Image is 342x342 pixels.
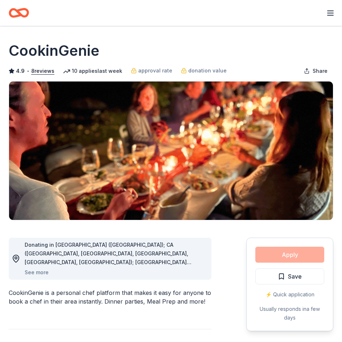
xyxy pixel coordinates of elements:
[9,82,333,220] img: Image for CookinGenie
[138,66,172,75] span: approval rate
[288,272,302,281] span: Save
[188,66,227,75] span: donation value
[9,4,29,21] a: Home
[16,67,25,75] span: 4.9
[181,66,227,75] a: donation value
[255,290,324,299] div: ⚡️ Quick application
[9,288,211,306] div: CookinGenie is a personal chef platform that makes it easy for anyone to book a chef in their are...
[298,64,333,78] button: Share
[313,67,327,75] span: Share
[25,268,49,277] button: See more
[255,268,324,284] button: Save
[255,305,324,322] div: Usually responds in a few days
[131,66,172,75] a: approval rate
[9,41,99,61] h1: CookinGenie
[63,67,122,75] div: 10 applies last week
[27,68,29,74] span: •
[31,67,54,75] button: 8reviews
